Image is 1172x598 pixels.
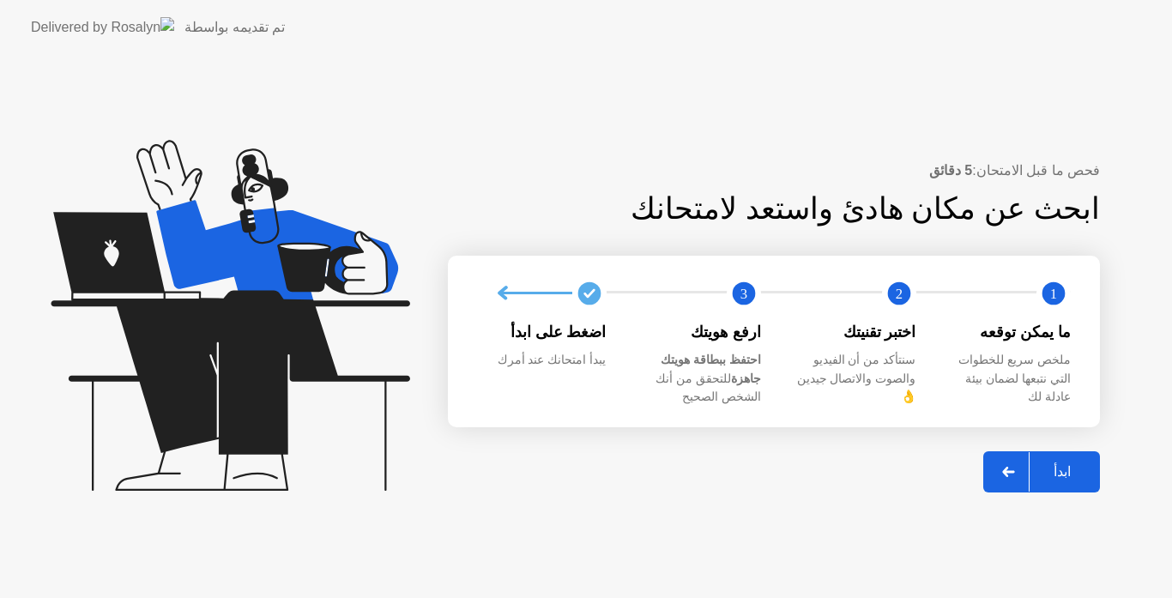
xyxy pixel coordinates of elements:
[634,321,762,343] div: ارفع هويتك
[788,321,916,343] div: اختبر تقنيتك
[479,321,607,343] div: اضغط على ابدأ
[31,17,174,37] img: Delivered by Rosalyn
[944,321,1072,343] div: ما يمكن توقعه
[634,351,762,407] div: للتحقق من أنك الشخص الصحيح
[448,160,1100,181] div: فحص ما قبل الامتحان:
[895,285,902,301] text: 2
[983,451,1100,492] button: ابدأ
[479,351,607,370] div: يبدأ امتحانك عند أمرك
[184,17,285,38] div: تم تقديمه بواسطة
[1050,285,1057,301] text: 1
[944,351,1072,407] div: ملخص سريع للخطوات التي نتبعها لضمان بيئة عادلة لك
[661,353,761,385] b: احتفظ ببطاقة هويتك جاهزة
[788,351,916,407] div: سنتأكد من أن الفيديو والصوت والاتصال جيدين 👌
[740,285,747,301] text: 3
[496,186,1101,232] div: ابحث عن مكان هادئ واستعد لامتحانك
[929,163,972,178] b: 5 دقائق
[1030,463,1095,480] div: ابدأ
